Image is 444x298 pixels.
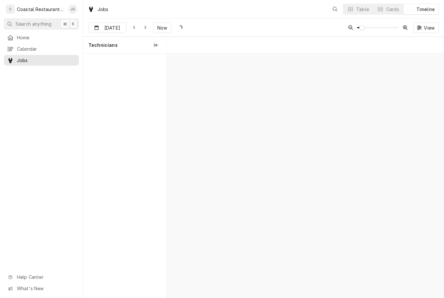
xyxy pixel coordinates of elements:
[6,5,15,14] div: C
[17,34,76,41] span: Home
[17,274,75,280] span: Help Center
[88,22,126,33] button: [DATE]
[4,18,79,30] button: Search anything⌘K
[68,5,77,14] div: JG
[4,272,79,282] a: Go to Help Center
[4,44,79,54] a: Calendar
[63,20,67,27] span: ⌘
[83,54,166,298] div: left
[4,55,79,66] a: Jobs
[413,22,439,33] button: View
[68,5,77,14] div: James Gatton's Avatar
[167,54,444,298] div: normal
[156,24,168,31] span: Now
[4,32,79,43] a: Home
[17,57,76,64] span: Jobs
[423,24,436,31] span: View
[386,6,399,13] div: Cards
[4,283,79,294] a: Go to What's New
[72,20,75,27] span: K
[356,6,369,13] div: Table
[153,22,171,33] button: Now
[17,45,76,52] span: Calendar
[416,6,435,13] div: Timeline
[16,20,51,27] span: Search anything
[17,6,65,13] div: Coastal Restaurant Repair
[88,42,118,48] span: Technicians
[330,4,340,14] button: Open search
[17,285,75,292] span: What's New
[83,37,166,54] div: Technicians column. SPACE for context menu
